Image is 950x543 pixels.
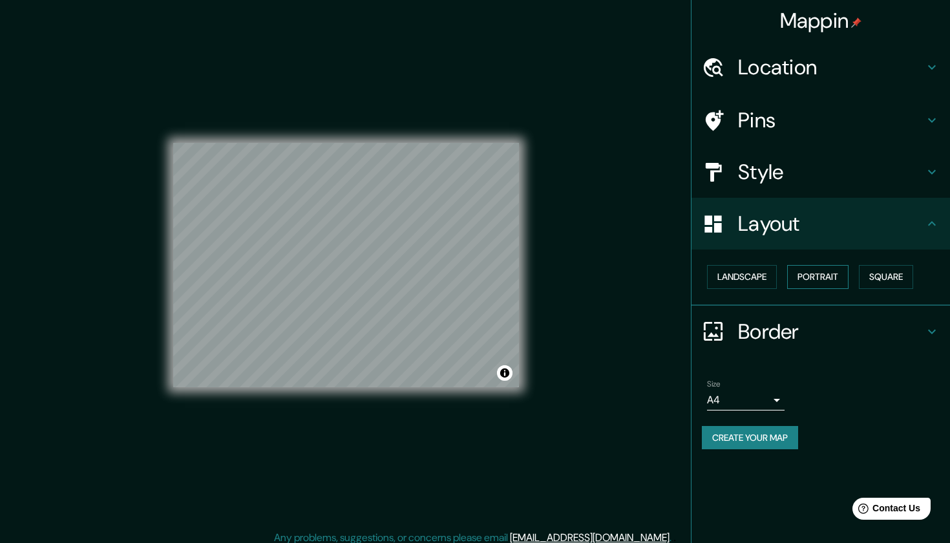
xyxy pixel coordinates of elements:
[707,265,777,289] button: Landscape
[707,390,785,410] div: A4
[691,41,950,93] div: Location
[738,319,924,345] h4: Border
[835,493,936,529] iframe: Help widget launcher
[691,146,950,198] div: Style
[859,265,913,289] button: Square
[738,54,924,80] h4: Location
[787,265,849,289] button: Portrait
[691,94,950,146] div: Pins
[851,17,861,28] img: pin-icon.png
[173,143,519,387] canvas: Map
[738,211,924,237] h4: Layout
[738,159,924,185] h4: Style
[780,8,862,34] h4: Mappin
[738,107,924,133] h4: Pins
[702,426,798,450] button: Create your map
[691,306,950,357] div: Border
[691,198,950,250] div: Layout
[497,365,512,381] button: Toggle attribution
[707,378,721,389] label: Size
